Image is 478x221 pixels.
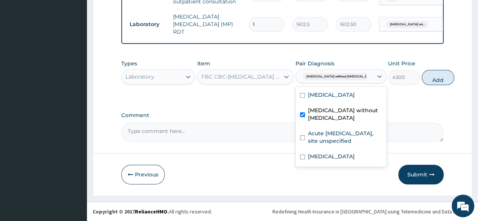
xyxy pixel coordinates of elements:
[308,107,382,122] label: [MEDICAL_DATA] without [MEDICAL_DATA]
[121,60,137,67] label: Types
[121,165,165,184] button: Previous
[398,165,444,184] button: Submit
[308,91,355,99] label: [MEDICAL_DATA]
[386,21,428,28] span: [MEDICAL_DATA] wi...
[124,4,142,22] div: Minimize live chat window
[126,17,169,31] td: Laboratory
[388,60,415,67] label: Unit Price
[272,208,472,215] div: Redefining Heath Insurance in [GEOGRAPHIC_DATA] using Telemedicine and Data Science!
[125,73,154,80] div: Laboratory
[87,202,478,221] footer: All rights reserved.
[295,60,334,67] label: Pair Diagnosis
[93,208,169,215] strong: Copyright © 2017 .
[44,64,104,140] span: We're online!
[308,130,382,145] label: Acute [MEDICAL_DATA], site unspecified
[135,208,167,215] a: RelianceHMO
[197,60,210,67] label: Item
[4,144,144,170] textarea: Type your message and hit 'Enter'
[303,73,379,80] span: [MEDICAL_DATA] without [MEDICAL_DATA]
[308,153,355,160] label: [MEDICAL_DATA]
[121,112,444,119] label: Comment
[39,42,127,52] div: Chat with us now
[14,38,31,57] img: d_794563401_company_1708531726252_794563401
[201,73,281,80] div: FBC CBC-[MEDICAL_DATA] (Haemogram) - [Blood]
[422,70,454,85] button: Add
[169,9,245,39] td: [MEDICAL_DATA] [MEDICAL_DATA] (MP) RDT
